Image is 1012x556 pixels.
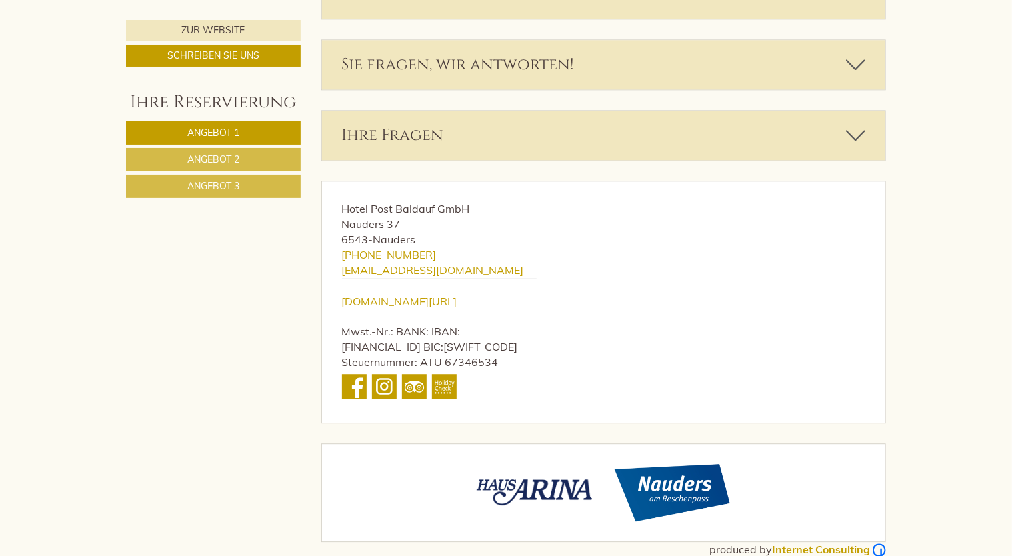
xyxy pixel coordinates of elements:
[126,45,301,67] a: Schreiben Sie uns
[342,263,524,277] a: [EMAIL_ADDRESS][DOMAIN_NAME]
[342,217,401,231] span: Nauders 37
[322,40,886,89] div: Sie fragen, wir antworten!
[126,20,301,41] a: Zur Website
[187,153,239,165] span: Angebot 2
[187,180,239,192] span: Angebot 3
[373,233,416,246] span: Nauders
[342,202,470,215] span: Hotel Post Baldauf GmbH
[126,90,301,115] div: Ihre Reservierung
[342,325,518,353] span: : BANK: IBAN: [FINANCIAL_ID] BIC:[SWIFT_CODE]
[187,127,239,139] span: Angebot 1
[342,295,457,308] a: [DOMAIN_NAME][URL]
[322,181,557,422] div: - Mwst.-Nr. Steuernummer
[342,248,437,261] a: [PHONE_NUMBER]
[772,543,886,556] a: Internet Consulting
[772,543,870,556] b: Internet Consulting
[415,355,499,369] span: : ATU 67346534
[342,233,369,246] span: 6543
[322,111,886,160] div: Ihre Fragen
